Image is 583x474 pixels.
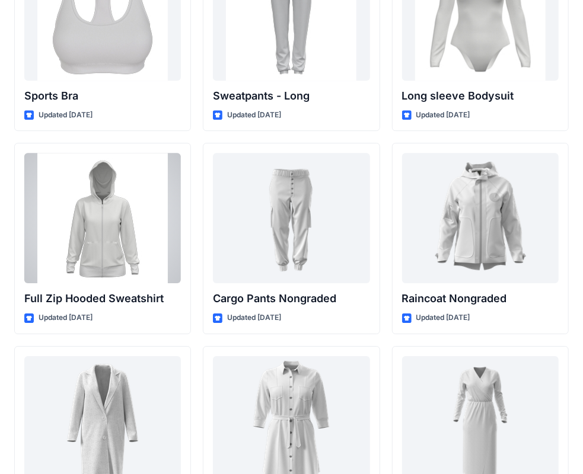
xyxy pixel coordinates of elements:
[402,290,559,307] p: Raincoat Nongraded
[402,153,559,283] a: Raincoat Nongraded
[416,109,470,121] p: Updated [DATE]
[213,153,369,283] a: Cargo Pants Nongraded
[416,312,470,324] p: Updated [DATE]
[402,88,559,104] p: Long sleeve Bodysuit
[24,153,181,283] a: Full Zip Hooded Sweatshirt
[39,109,93,121] p: Updated [DATE]
[213,88,369,104] p: Sweatpants - Long
[24,88,181,104] p: Sports Bra
[227,109,281,121] p: Updated [DATE]
[213,290,369,307] p: Cargo Pants Nongraded
[39,312,93,324] p: Updated [DATE]
[24,290,181,307] p: Full Zip Hooded Sweatshirt
[227,312,281,324] p: Updated [DATE]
